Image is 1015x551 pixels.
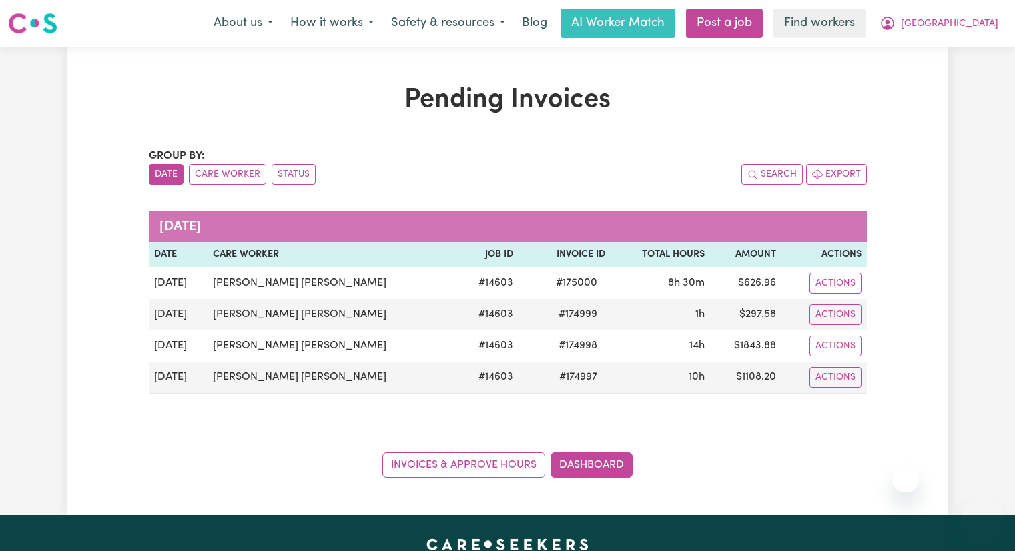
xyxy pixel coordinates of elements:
[149,299,208,330] td: [DATE]
[710,330,781,362] td: $ 1843.88
[741,164,803,185] button: Search
[809,304,862,325] button: Actions
[809,367,862,388] button: Actions
[382,9,514,37] button: Safety & resources
[686,9,763,38] a: Post a job
[426,539,589,550] a: Careseekers home page
[668,278,705,288] span: 8 hours 30 minutes
[208,242,457,267] th: Care Worker
[457,267,519,299] td: # 14603
[871,9,1007,37] button: My Account
[551,452,633,478] a: Dashboard
[149,151,205,161] span: Group by:
[901,17,998,31] span: [GEOGRAPHIC_DATA]
[208,299,457,330] td: [PERSON_NAME] [PERSON_NAME]
[781,242,866,267] th: Actions
[8,11,57,35] img: Careseekers logo
[710,299,781,330] td: $ 297.58
[551,369,605,385] span: # 174997
[806,164,867,185] button: Export
[611,242,710,267] th: Total Hours
[149,84,867,116] h1: Pending Invoices
[189,164,266,185] button: sort invoices by care worker
[457,362,519,394] td: # 14603
[382,452,545,478] a: Invoices & Approve Hours
[149,330,208,362] td: [DATE]
[710,267,781,299] td: $ 626.96
[514,9,555,38] a: Blog
[208,330,457,362] td: [PERSON_NAME] [PERSON_NAME]
[149,267,208,299] td: [DATE]
[149,164,184,185] button: sort invoices by date
[962,498,1004,540] iframe: Button to launch messaging window
[457,299,519,330] td: # 14603
[809,273,862,294] button: Actions
[519,242,611,267] th: Invoice ID
[208,362,457,394] td: [PERSON_NAME] [PERSON_NAME]
[561,9,675,38] a: AI Worker Match
[8,8,57,39] a: Careseekers logo
[208,267,457,299] td: [PERSON_NAME] [PERSON_NAME]
[457,242,519,267] th: Job ID
[710,242,781,267] th: Amount
[149,211,867,242] caption: [DATE]
[689,340,705,351] span: 14 hours
[551,306,605,322] span: # 174999
[149,362,208,394] td: [DATE]
[689,372,705,382] span: 10 hours
[710,362,781,394] td: $ 1108.20
[272,164,316,185] button: sort invoices by paid status
[149,242,208,267] th: Date
[695,309,705,320] span: 1 hour
[551,338,605,354] span: # 174998
[773,9,866,38] a: Find workers
[892,466,919,492] iframe: Close message
[205,9,282,37] button: About us
[457,330,519,362] td: # 14603
[282,9,382,37] button: How it works
[809,336,862,356] button: Actions
[548,275,605,291] span: # 175000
